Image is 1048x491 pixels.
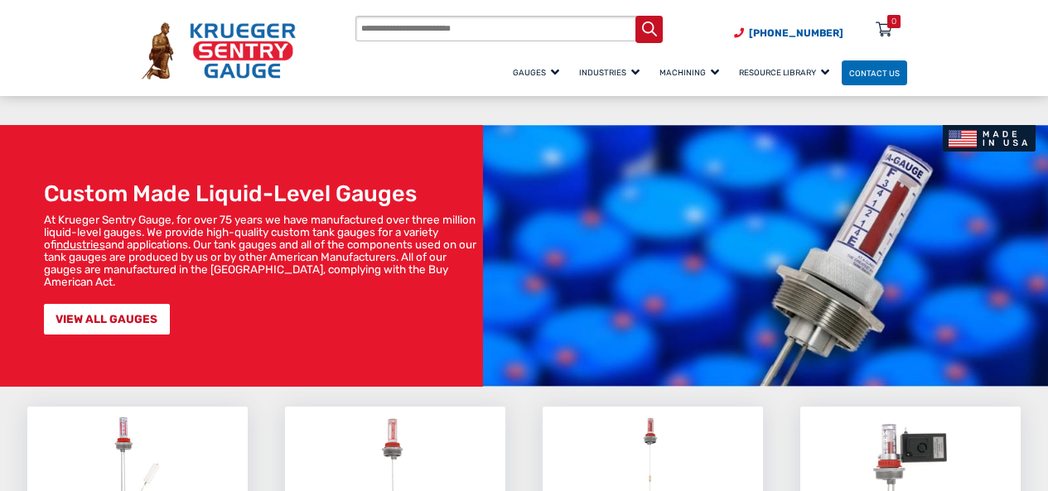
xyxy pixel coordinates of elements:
[732,58,842,87] a: Resource Library
[734,26,843,41] a: Phone Number (920) 434-8860
[739,68,829,77] span: Resource Library
[849,68,900,77] span: Contact Us
[659,68,719,77] span: Machining
[56,238,105,251] a: industries
[943,125,1036,152] img: Made In USA
[652,58,732,87] a: Machining
[513,68,559,77] span: Gauges
[483,125,1048,387] img: bg_hero_bannerksentry
[142,22,296,79] img: Krueger Sentry Gauge
[842,60,907,86] a: Contact Us
[44,214,477,288] p: At Krueger Sentry Gauge, for over 75 years we have manufactured over three million liquid-level g...
[44,304,170,335] a: VIEW ALL GAUGES
[505,58,572,87] a: Gauges
[579,68,640,77] span: Industries
[44,181,477,207] h1: Custom Made Liquid-Level Gauges
[891,15,896,28] div: 0
[572,58,652,87] a: Industries
[749,27,843,39] span: [PHONE_NUMBER]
